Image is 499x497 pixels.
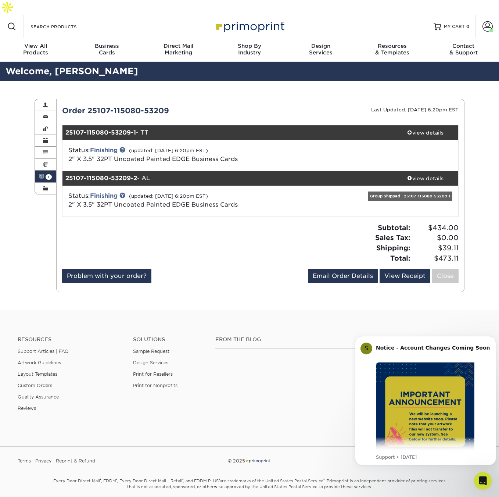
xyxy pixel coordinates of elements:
small: Last Updated: [DATE] 6:20pm EST [371,107,459,112]
a: Quality Assurance [18,394,59,400]
strong: Total: [390,254,410,262]
a: Artwork Guidelines [18,360,61,365]
div: Status: [63,192,326,209]
div: Status: [63,146,326,164]
a: view details [392,125,458,140]
sup: ® [219,478,220,482]
a: Print for Nonprofits [133,383,177,388]
a: Sample Request [133,348,169,354]
div: & Templates [356,43,428,56]
a: 2" X 3.5" 32PT Uncoated Painted EDGE Business Cards [68,201,238,208]
input: SEARCH PRODUCTS..... [30,22,101,31]
img: Primoprint [213,18,286,34]
div: - TT [62,125,392,140]
small: (updated: [DATE] 6:20pm EST) [129,148,208,153]
span: MY CART [444,24,465,30]
a: BusinessCards [71,38,143,62]
a: view details [392,171,458,186]
a: 2" X 3.5" 32PT Uncoated Painted EDGE Business Cards [68,155,238,162]
div: Cards [71,43,143,56]
span: $473.11 [413,253,459,264]
strong: Subtotal: [378,224,410,232]
a: Resources& Templates [356,38,428,62]
a: Shop ByIndustry [214,38,285,62]
div: © 2025 [170,455,329,466]
a: MY CART 0 [434,15,470,38]
sup: ® [323,478,324,482]
a: Problem with your order? [62,269,151,283]
a: 1 [35,171,56,182]
iframe: Intercom live chat [474,472,492,490]
span: Direct Mail [143,43,214,49]
div: Order 25107-115080-53209 [57,105,261,116]
span: Contact [428,43,499,49]
small: (updated: [DATE] 6:20pm EST) [129,193,208,199]
a: Direct MailMarketing [143,38,214,62]
div: Industry [214,43,285,56]
sup: ® [100,478,101,482]
a: Design Services [133,360,168,365]
a: DesignServices [285,38,356,62]
div: Group Shipped - 25107-115080-53209-1 [368,192,452,201]
div: - AL [62,171,392,186]
div: Marketing [143,43,214,56]
span: Shop By [214,43,285,49]
sup: ® [116,478,117,482]
a: Email Order Details [308,269,378,283]
a: Support Articles | FAQ [18,348,69,354]
a: Privacy [35,455,51,466]
div: view details [392,129,458,136]
a: View Receipt [380,269,430,283]
sup: ® [182,478,183,482]
span: Resources [356,43,428,49]
a: Finishing [90,147,118,154]
a: Close [432,269,459,283]
a: Print for Resellers [133,371,173,377]
span: 1 [46,174,52,180]
span: 0 [466,24,470,29]
iframe: Intercom notifications message [352,327,499,493]
div: & Support [428,43,499,56]
strong: 25107-115080-53209-2 [65,175,137,182]
a: Terms [18,455,31,466]
h4: Solutions [133,336,204,343]
a: Custom Orders [18,383,52,388]
a: Contact& Support [428,38,499,62]
div: view details [392,175,458,182]
a: Reprint & Refund [56,455,95,466]
a: Reviews [18,405,36,411]
a: Finishing [90,192,118,199]
span: Design [285,43,356,49]
h4: From the Blog [215,336,357,343]
h4: Resources [18,336,122,343]
strong: Shipping: [376,244,410,252]
span: Business [71,43,143,49]
strong: Sales Tax: [375,233,410,242]
span: $39.11 [413,243,459,253]
span: $434.00 [413,223,459,233]
span: $0.00 [413,233,459,243]
img: Primoprint [245,458,271,464]
a: Layout Templates [18,371,57,377]
strong: 25107-115080-53209-1 [65,129,136,136]
div: Services [285,43,356,56]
